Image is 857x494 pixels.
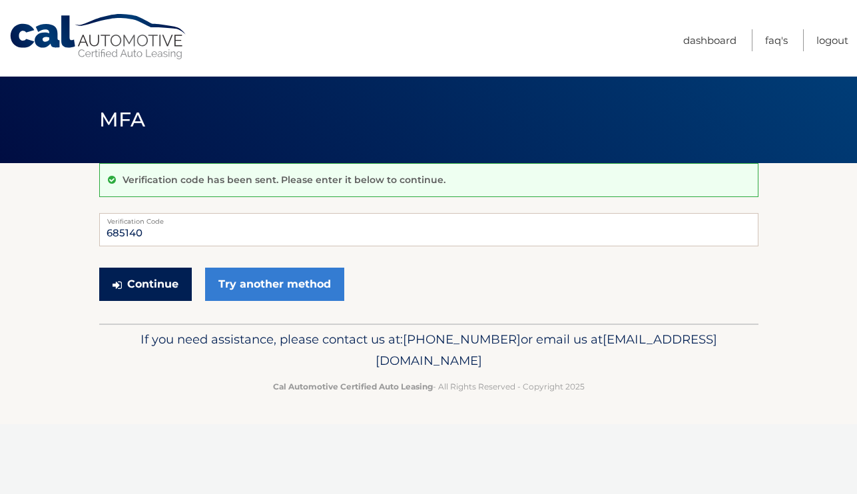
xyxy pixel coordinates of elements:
a: Dashboard [683,29,736,51]
a: FAQ's [765,29,788,51]
a: Logout [816,29,848,51]
button: Continue [99,268,192,301]
label: Verification Code [99,213,758,224]
strong: Cal Automotive Certified Auto Leasing [273,381,433,391]
span: [PHONE_NUMBER] [403,332,521,347]
p: - All Rights Reserved - Copyright 2025 [108,379,750,393]
a: Cal Automotive [9,13,188,61]
span: [EMAIL_ADDRESS][DOMAIN_NAME] [376,332,717,368]
a: Try another method [205,268,344,301]
p: If you need assistance, please contact us at: or email us at [108,329,750,371]
input: Verification Code [99,213,758,246]
span: MFA [99,107,146,132]
p: Verification code has been sent. Please enter it below to continue. [123,174,445,186]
